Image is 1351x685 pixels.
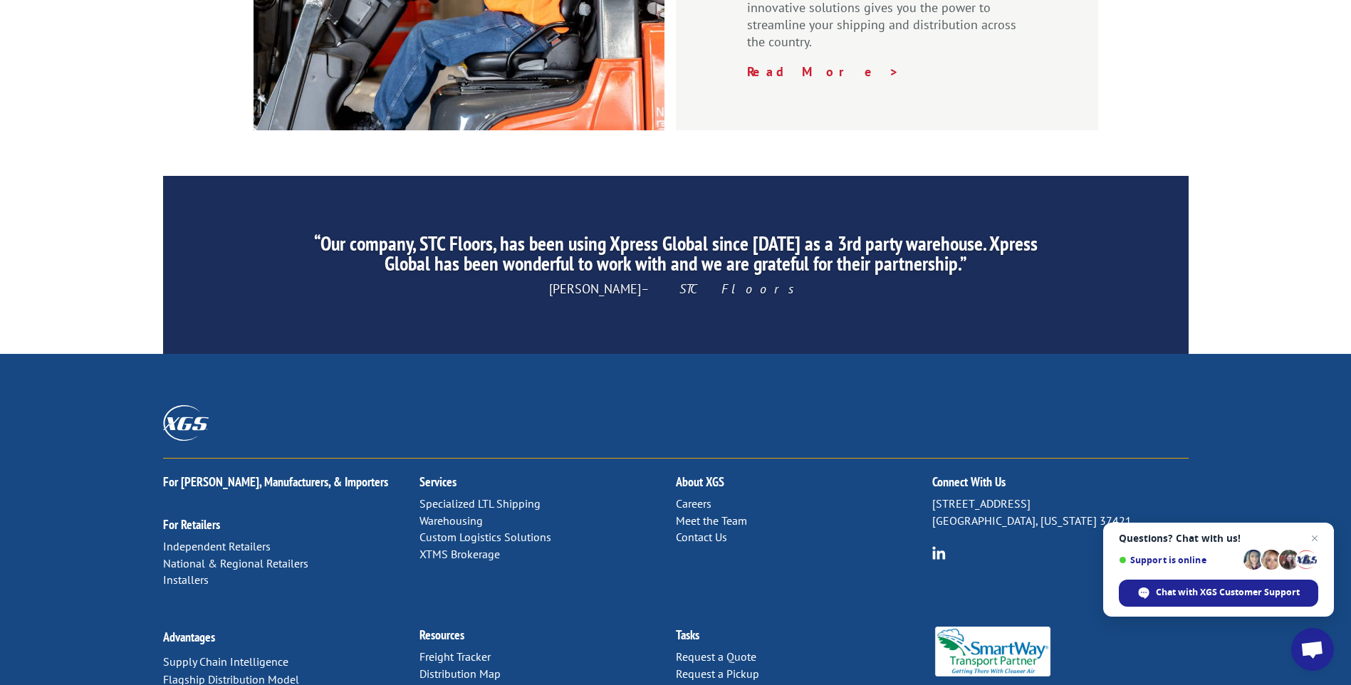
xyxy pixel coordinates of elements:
[676,629,932,649] h2: Tasks
[676,474,724,490] a: About XGS
[163,405,209,440] img: XGS_Logos_ALL_2024_All_White
[296,234,1054,281] h2: “Our company, STC Floors, has been using Xpress Global since [DATE] as a 3rd party warehouse. Xpr...
[549,281,803,297] span: [PERSON_NAME]
[419,513,483,528] a: Warehousing
[1119,580,1318,607] div: Chat with XGS Customer Support
[676,530,727,544] a: Contact Us
[163,539,271,553] a: Independent Retailers
[676,496,711,511] a: Careers
[163,572,209,587] a: Installers
[419,627,464,643] a: Resources
[163,629,215,645] a: Advantages
[419,666,501,681] a: Distribution Map
[676,649,756,664] a: Request a Quote
[419,474,457,490] a: Services
[419,547,500,561] a: XTMS Brokerage
[932,476,1189,496] h2: Connect With Us
[419,649,491,664] a: Freight Tracker
[932,546,946,560] img: group-6
[932,496,1189,530] p: [STREET_ADDRESS] [GEOGRAPHIC_DATA], [US_STATE] 37421
[163,474,388,490] a: For [PERSON_NAME], Manufacturers, & Importers
[419,496,541,511] a: Specialized LTL Shipping
[1119,555,1238,565] span: Support is online
[747,63,899,80] a: Read More >
[932,627,1054,676] img: Smartway_Logo
[1291,628,1334,671] div: Open chat
[419,530,551,544] a: Custom Logistics Solutions
[163,654,288,669] a: Supply Chain Intelligence
[1306,530,1323,547] span: Close chat
[641,281,803,297] em: – STC Floors
[676,666,759,681] a: Request a Pickup
[1156,586,1300,599] span: Chat with XGS Customer Support
[163,556,308,570] a: National & Regional Retailers
[163,516,220,533] a: For Retailers
[676,513,747,528] a: Meet the Team
[1119,533,1318,544] span: Questions? Chat with us!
